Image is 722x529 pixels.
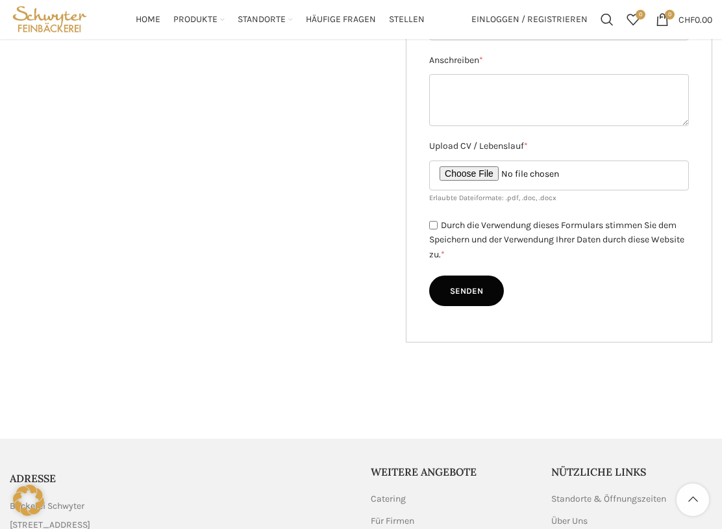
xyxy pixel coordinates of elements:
h5: Nützliche Links [551,465,712,479]
a: Produkte [173,6,225,32]
a: Über Uns [551,515,589,528]
a: 0 CHF0.00 [649,6,719,32]
div: Meine Wunschliste [620,6,646,32]
a: Home [136,6,160,32]
span: Einloggen / Registrieren [471,15,588,24]
small: Erlaubte Dateiformate: .pdf, .doc, .docx [429,194,556,202]
bdi: 0.00 [678,14,712,25]
span: Home [136,14,160,26]
span: Standorte [238,14,286,26]
a: Einloggen / Registrieren [465,6,594,32]
a: Suchen [594,6,620,32]
span: Häufige Fragen [306,14,376,26]
span: Produkte [173,14,218,26]
a: Häufige Fragen [306,6,376,32]
label: Upload CV / Lebenslauf [429,139,689,153]
a: Catering [371,493,407,506]
input: Senden [429,276,504,307]
label: Anschreiben [429,53,689,68]
a: Standorte & Öffnungszeiten [551,493,667,506]
a: Site logo [10,13,90,24]
h5: Weitere Angebote [371,465,532,479]
span: CHF [678,14,695,25]
span: Stellen [389,14,425,26]
div: Main navigation [96,6,465,32]
a: 0 [620,6,646,32]
a: Für Firmen [371,515,416,528]
label: Durch die Verwendung dieses Formulars stimmen Sie dem Speichern und der Verwendung Ihrer Daten du... [429,220,684,261]
span: 0 [636,10,645,19]
a: Standorte [238,6,293,32]
a: Stellen [389,6,425,32]
span: 0 [665,10,675,19]
a: Scroll to top button [677,484,709,516]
